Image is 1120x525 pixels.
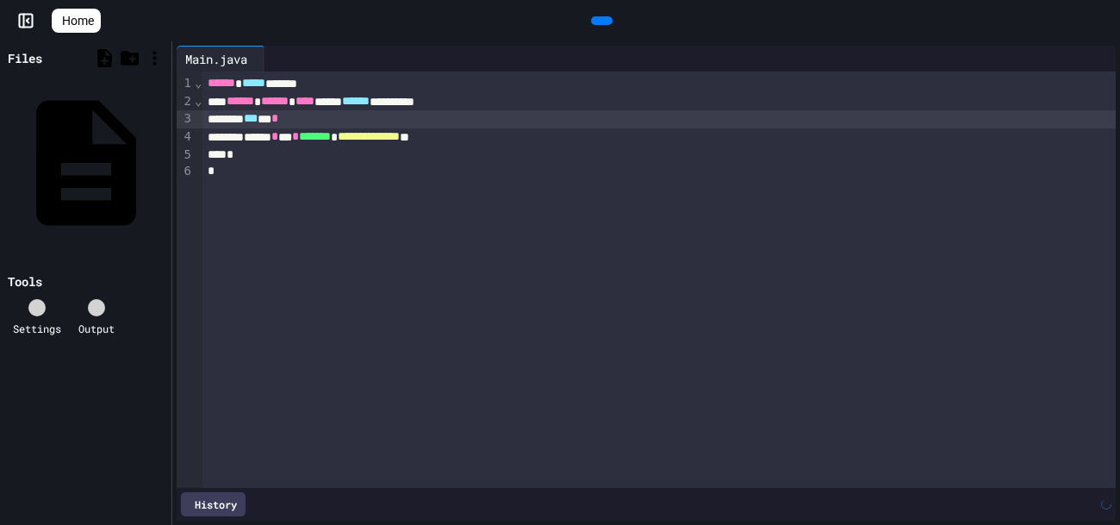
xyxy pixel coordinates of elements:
[62,12,94,29] span: Home
[181,492,246,516] div: History
[8,49,42,67] div: Files
[177,50,256,68] div: Main.java
[194,76,202,90] span: Fold line
[194,94,202,108] span: Fold line
[177,163,194,180] div: 6
[177,75,194,93] div: 1
[177,110,194,128] div: 3
[8,272,42,291] div: Tools
[13,321,61,336] div: Settings
[177,147,194,164] div: 5
[177,93,194,111] div: 2
[52,9,101,33] a: Home
[177,46,265,72] div: Main.java
[177,128,194,147] div: 4
[78,321,115,336] div: Output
